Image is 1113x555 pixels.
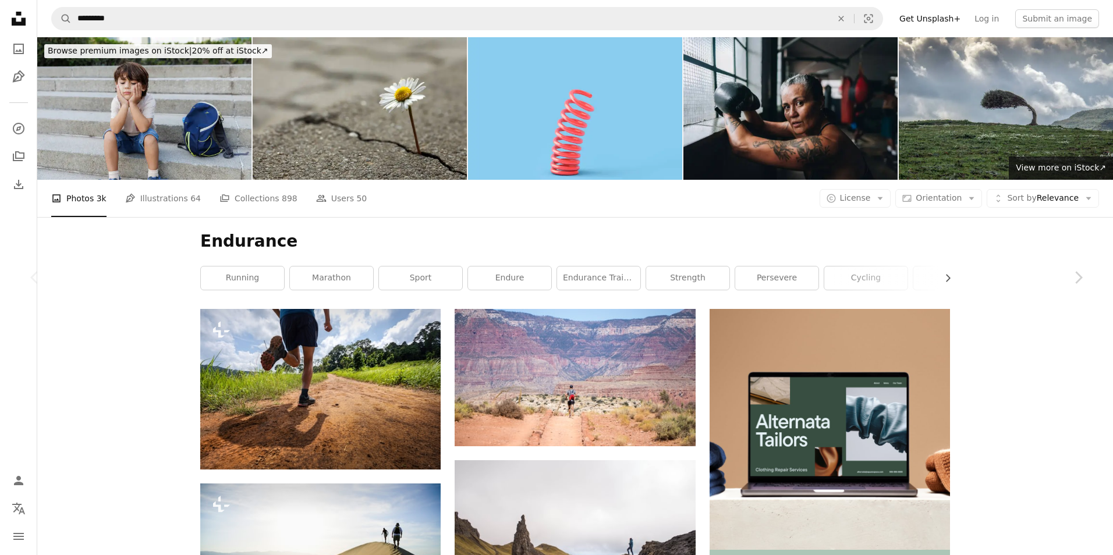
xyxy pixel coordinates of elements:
[37,37,279,65] a: Browse premium images on iStock|20% off at iStock↗
[987,189,1099,208] button: Sort byRelevance
[646,266,729,290] a: strength
[1009,156,1113,180] a: View more on iStock↗
[892,9,967,28] a: Get Unsplash+
[455,372,695,383] a: person walking between green grass background of mountain at daytime
[710,309,950,549] img: file-1707885205802-88dd96a21c72image
[1016,163,1106,172] span: View more on iStock ↗
[899,37,1113,180] img: A Tree Bent from the Force of the Wind
[316,180,367,217] a: Users 50
[840,193,871,202] span: License
[48,46,268,55] span: 20% off at iStock ↗
[200,231,950,252] h1: Endurance
[253,37,467,180] img: Beautiful flower growing out of crack in asphalt, space for text. Hope concept
[913,266,997,290] a: person
[200,383,441,394] a: Shoes from behind men he is running a trail. In the natural path
[7,525,30,548] button: Menu
[7,37,30,61] a: Photos
[52,8,72,30] button: Search Unsplash
[37,37,251,180] img: Sad child sitting on stairs with backpack, feeling lonely and bored
[7,173,30,196] a: Download History
[735,266,818,290] a: persevere
[1007,193,1036,202] span: Sort by
[1015,9,1099,28] button: Submit an image
[51,7,883,30] form: Find visuals sitewide
[125,180,201,217] a: Illustrations 64
[895,189,982,208] button: Orientation
[820,189,891,208] button: License
[455,309,695,446] img: person walking between green grass background of mountain at daytime
[379,266,462,290] a: sport
[557,266,640,290] a: endurance training
[937,266,950,290] button: scroll list to the right
[683,37,898,180] img: Portrait of a tired boxer woman on a boxing gym
[48,46,192,55] span: Browse premium images on iStock |
[7,497,30,520] button: Language
[201,266,284,290] a: running
[967,9,1006,28] a: Log in
[468,37,682,180] img: Red spring
[290,266,373,290] a: marathon
[468,266,551,290] a: endure
[824,266,908,290] a: cycling
[916,193,962,202] span: Orientation
[200,309,441,469] img: Shoes from behind men he is running a trail. In the natural path
[219,180,297,217] a: Collections 898
[7,117,30,140] a: Explore
[356,192,367,205] span: 50
[1043,222,1113,333] a: Next
[828,8,854,30] button: Clear
[282,192,297,205] span: 898
[7,145,30,168] a: Collections
[7,65,30,88] a: Illustrations
[190,192,201,205] span: 64
[455,535,695,545] a: person standing on top of rock formation
[7,469,30,492] a: Log in / Sign up
[1007,193,1079,204] span: Relevance
[855,8,882,30] button: Visual search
